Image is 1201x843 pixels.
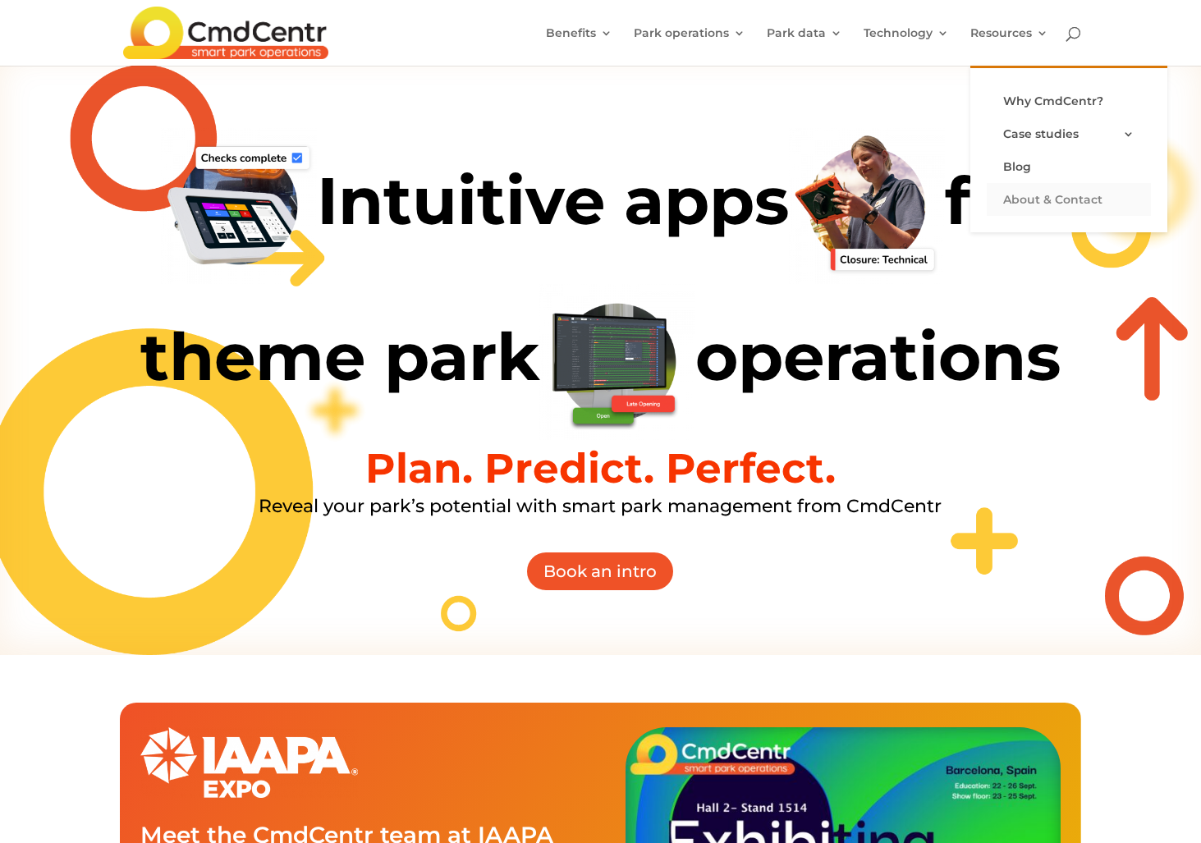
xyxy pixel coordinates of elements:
[140,727,358,798] img: IAAPA_EXPO_LOGO_single_color
[634,27,745,66] a: Park operations
[546,27,612,66] a: Benefits
[767,27,842,66] a: Park data
[987,117,1151,150] a: Case studies
[987,85,1151,117] a: Why CmdCentr?
[123,7,328,59] img: CmdCentr
[120,128,1080,448] h1: Intuitive apps for theme park operations
[120,497,1080,524] h3: Reveal your park’s potential with smart park management from CmdCentr
[987,150,1151,183] a: Blog
[525,551,675,592] a: Book an intro
[987,183,1151,216] a: About & Contact
[365,443,836,493] b: Plan. Predict. Perfect.
[970,27,1048,66] a: Resources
